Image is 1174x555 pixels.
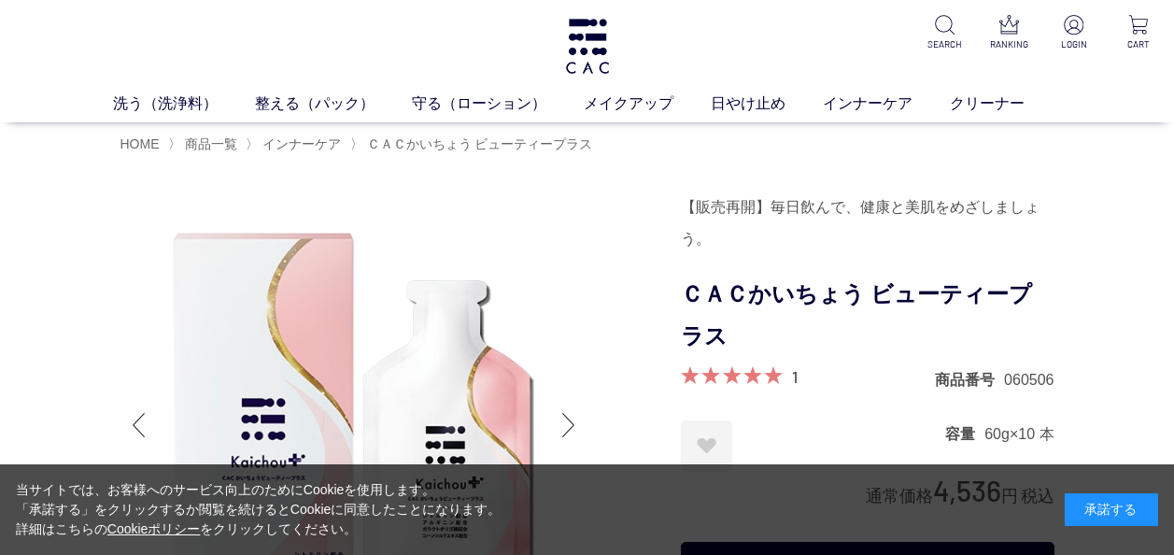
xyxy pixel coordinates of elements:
[584,92,711,115] a: メイクアップ
[989,15,1030,51] a: RANKING
[16,480,502,539] div: 当サイトでは、お客様へのサービス向上のためにCookieを使用します。 「承諾する」をクリックするか閲覧を続けるとCookieに同意したことになります。 詳細はこちらの をクリックしてください。
[925,37,966,51] p: SEARCH
[550,388,587,462] div: Next slide
[945,424,984,444] dt: 容量
[1118,15,1159,51] a: CART
[181,136,237,151] a: 商品一覧
[262,136,341,151] span: インナーケア
[363,136,593,151] a: ＣＡＣかいちょう ビューティープラス
[681,192,1054,255] div: 【販売再開】毎日飲んで、健康と美肌をめざしましょう。
[823,92,950,115] a: インナーケア
[984,424,1054,444] dd: 60g×10 本
[792,366,798,387] a: 1
[1054,15,1095,51] a: LOGIN
[681,274,1054,358] h1: ＣＡＣかいちょう ビューティープラス
[925,15,966,51] a: SEARCH
[1054,37,1095,51] p: LOGIN
[412,92,584,115] a: 守る（ローション）
[120,136,160,151] a: HOME
[350,135,598,153] li: 〉
[120,388,158,462] div: Previous slide
[950,92,1062,115] a: クリーナー
[1065,493,1158,526] div: 承諾する
[1118,37,1159,51] p: CART
[563,19,612,74] img: logo
[107,521,201,536] a: Cookieポリシー
[259,136,341,151] a: インナーケア
[1004,370,1054,390] dd: 060506
[367,136,593,151] span: ＣＡＣかいちょう ビューティープラス
[185,136,237,151] span: 商品一覧
[168,135,242,153] li: 〉
[989,37,1030,51] p: RANKING
[113,92,255,115] a: 洗う（洗浄料）
[711,92,823,115] a: 日やけ止め
[246,135,346,153] li: 〉
[255,92,412,115] a: 整える（パック）
[681,420,732,472] a: お気に入りに登録する
[935,370,1004,390] dt: 商品番号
